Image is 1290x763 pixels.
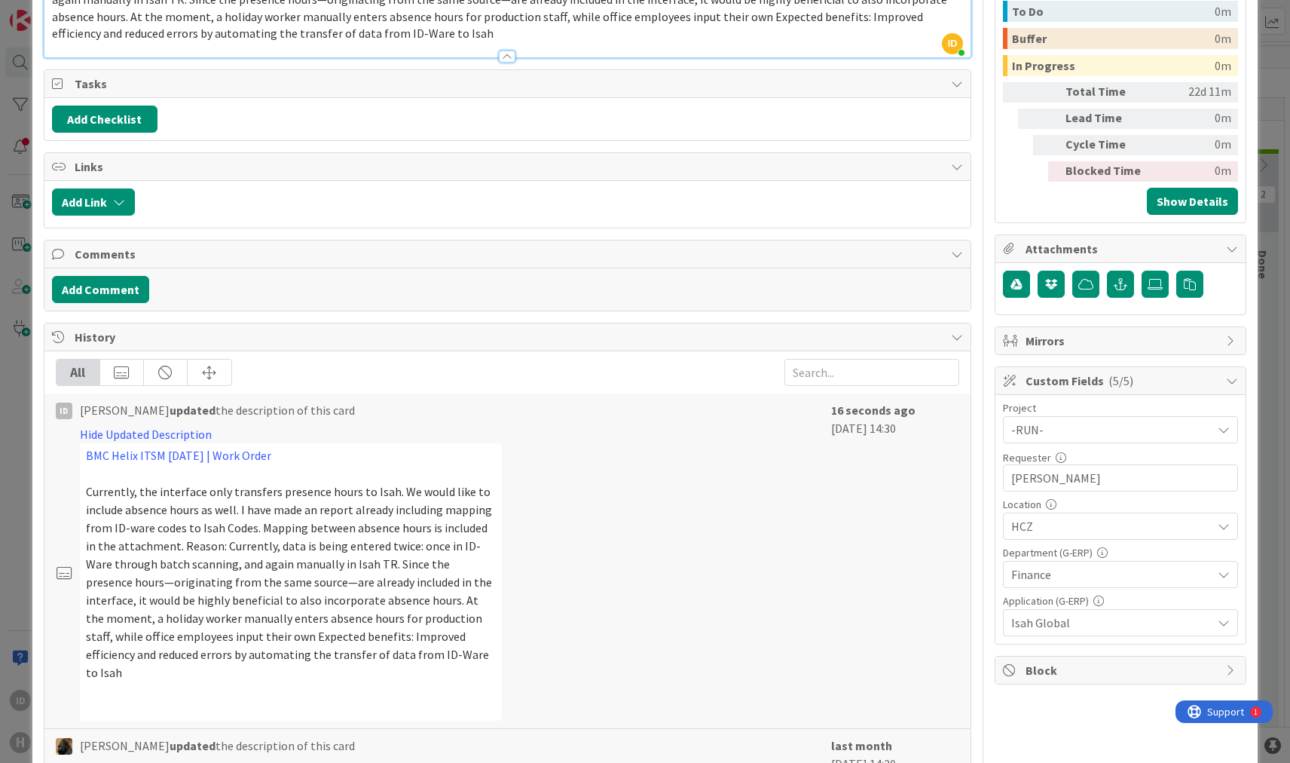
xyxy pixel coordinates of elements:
[75,75,943,93] span: Tasks
[1026,240,1218,258] span: Attachments
[1154,82,1231,103] div: 22d 11m
[1154,135,1231,155] div: 0m
[52,276,149,303] button: Add Comment
[942,33,963,54] span: ID
[1026,661,1218,679] span: Block
[1147,188,1238,215] button: Show Details
[75,158,943,176] span: Links
[831,738,892,753] b: last month
[1003,403,1238,413] div: Project
[1003,451,1051,464] label: Requester
[831,403,916,418] b: 16 seconds ago
[1011,419,1204,440] span: -RUN-
[57,360,100,385] div: All
[170,403,216,418] b: updated
[80,427,212,442] a: Hide Updated Description
[1215,1,1231,22] div: 0m
[1065,109,1148,129] div: Lead Time
[1003,547,1238,558] div: Department (G-ERP)
[1012,55,1215,76] div: In Progress
[78,6,82,18] div: 1
[52,106,157,133] button: Add Checklist
[1154,109,1231,129] div: 0m
[80,737,355,755] span: [PERSON_NAME] the description of this card
[784,359,959,386] input: Search...
[1003,596,1238,606] div: Application (G-ERP)
[1215,55,1231,76] div: 0m
[86,484,492,680] span: Currently, the interface only transfers presence hours to Isah. We would like to include absence ...
[1011,565,1212,584] span: Finance
[1108,373,1133,388] span: ( 5/5 )
[32,2,69,20] span: Support
[75,245,943,263] span: Comments
[56,738,72,755] img: ND
[170,738,216,753] b: updated
[80,401,355,419] span: [PERSON_NAME] the description of this card
[1065,82,1148,103] div: Total Time
[1011,517,1212,535] span: HCZ
[1065,135,1148,155] div: Cycle Time
[75,328,943,346] span: History
[1011,614,1212,632] span: Isah Global
[1154,161,1231,182] div: 0m
[1003,499,1238,510] div: Location
[1012,1,1215,22] div: To Do
[1026,332,1218,350] span: Mirrors
[831,401,959,721] div: [DATE] 14:30
[56,403,72,419] div: ID
[1215,28,1231,49] div: 0m
[86,448,271,463] a: BMC Helix ITSM [DATE] | Work Order
[1026,372,1218,390] span: Custom Fields
[52,188,135,216] button: Add Link
[1012,28,1215,49] div: Buffer
[1065,161,1148,182] div: Blocked Time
